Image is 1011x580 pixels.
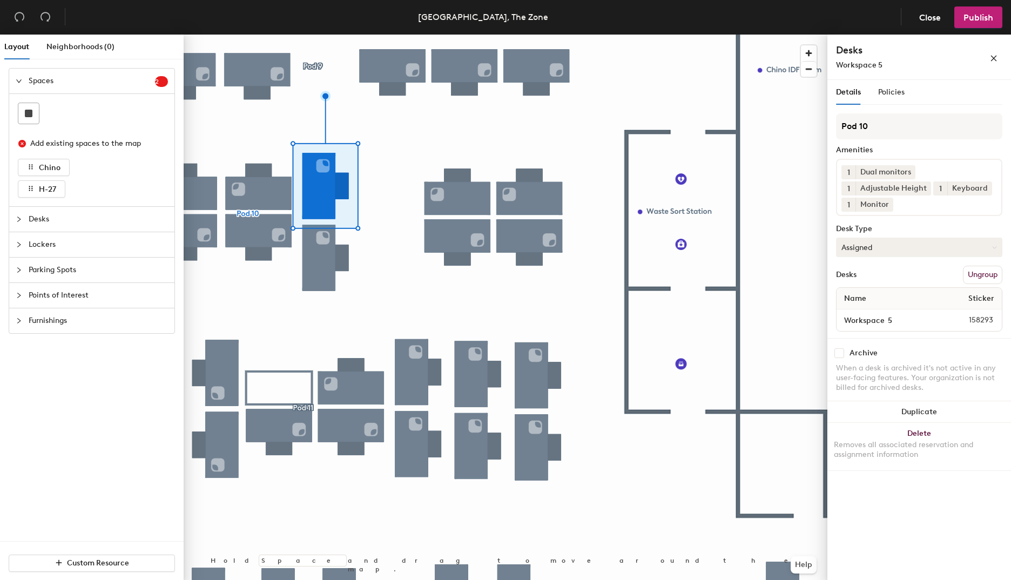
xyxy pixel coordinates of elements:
div: Dual monitors [855,165,915,179]
span: Name [839,289,872,308]
span: collapsed [16,216,22,222]
input: Unnamed desk [839,313,943,328]
span: Chino [39,163,60,172]
h4: Desks [836,43,955,57]
div: Keyboard [947,181,992,195]
sup: 2 [155,76,168,87]
span: Details [836,87,861,97]
div: Desk Type [836,225,1002,233]
span: Points of Interest [29,283,168,308]
button: Publish [954,6,1002,28]
span: 2 [155,78,168,85]
button: Chino [18,159,70,176]
div: Removes all associated reservation and assignment information [834,440,1005,460]
span: Publish [963,12,993,23]
div: [GEOGRAPHIC_DATA], The Zone [418,10,548,24]
button: H-27 [18,180,65,198]
button: 1 [841,165,855,179]
span: collapsed [16,318,22,324]
button: Duplicate [827,401,1011,423]
button: Close [910,6,950,28]
span: Layout [4,42,29,51]
button: Help [791,556,817,574]
button: Assigned [836,238,1002,257]
span: collapsed [16,267,22,273]
span: 1 [847,183,850,194]
div: Amenities [836,146,1002,154]
span: collapsed [16,292,22,299]
span: Parking Spots [29,258,168,282]
span: Lockers [29,232,168,257]
span: Sticker [963,289,1000,308]
span: 1 [847,199,850,211]
span: H-27 [39,185,56,194]
div: Desks [836,271,857,279]
span: Workspace 5 [836,60,882,70]
span: Furnishings [29,308,168,333]
span: Close [919,12,941,23]
span: Policies [878,87,905,97]
span: undo [14,11,25,22]
button: Ungroup [963,266,1002,284]
div: Add existing spaces to the map [30,138,159,150]
div: Archive [850,349,878,358]
span: expanded [16,78,22,84]
span: Desks [29,207,168,232]
span: Neighborhoods (0) [46,42,114,51]
button: Undo (⌘ + Z) [9,6,30,28]
div: Adjustable Height [855,181,931,195]
span: collapsed [16,241,22,248]
button: 1 [841,198,855,212]
button: 1 [933,181,947,195]
span: 158293 [943,314,1000,326]
button: Custom Resource [9,555,175,572]
span: 1 [847,167,850,178]
div: When a desk is archived it's not active in any user-facing features. Your organization is not bil... [836,363,1002,393]
span: close-circle [18,140,26,147]
span: Spaces [29,69,155,93]
button: DeleteRemoves all associated reservation and assignment information [827,423,1011,470]
span: 1 [939,183,942,194]
span: Custom Resource [67,558,129,568]
button: 1 [841,181,855,195]
button: Redo (⌘ + ⇧ + Z) [35,6,56,28]
span: close [990,55,997,62]
div: Monitor [855,198,893,212]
